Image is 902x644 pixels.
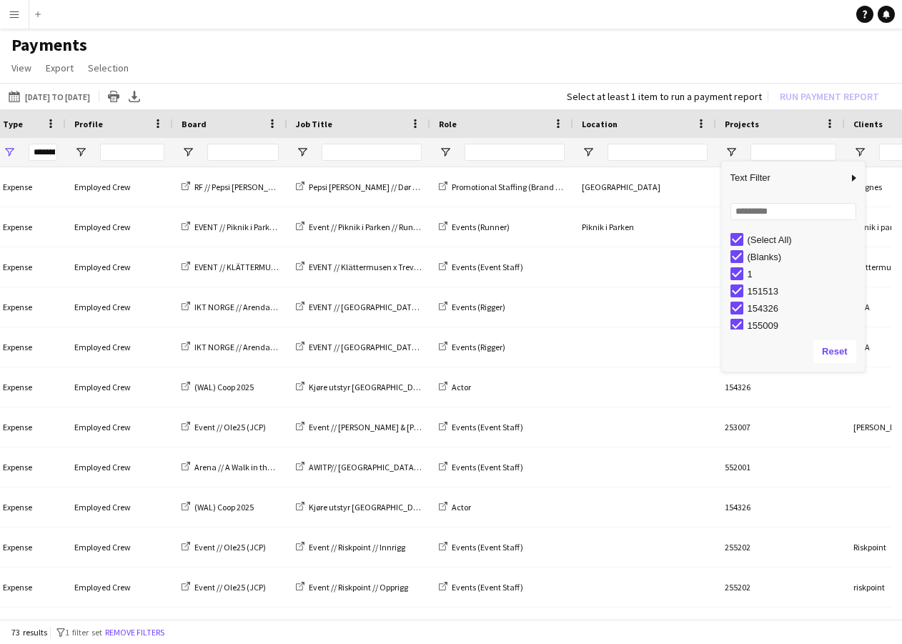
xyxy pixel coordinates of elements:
[100,144,164,161] input: Profile Filter Input
[439,382,471,392] a: Actor
[66,568,173,607] div: Employed Crew
[748,320,861,331] div: 155009
[182,119,207,129] span: Board
[65,627,102,638] span: 1 filter set
[207,144,279,161] input: Board Filter Input
[194,542,266,553] span: Event // Ole25 (JCP)
[296,502,515,512] a: Kjøre utstyr [GEOGRAPHIC_DATA] - [GEOGRAPHIC_DATA]
[452,502,471,512] span: Actor
[309,422,513,432] span: Event // [PERSON_NAME] & [PERSON_NAME] 50 // Innkjøp
[182,146,194,159] button: Open Filter Menu
[194,342,290,352] span: IKT NORGE // Arendalsuka
[582,119,618,129] span: Location
[296,182,467,192] a: Pepsi [PERSON_NAME] // Dør til dør (TEAM 1)
[853,542,886,553] span: Riskpoint
[725,582,750,593] span: 255202
[452,342,505,352] span: Events (Rigger)
[66,447,173,487] div: Employed Crew
[182,542,266,553] a: Event // Ole25 (JCP)
[309,222,425,232] span: Event // Piknik i Parken // Runner
[725,542,750,553] span: 255202
[296,462,510,472] a: AWITP// [GEOGRAPHIC_DATA] // [PERSON_NAME]/Event
[194,262,324,272] span: EVENT // KLÄTTERMUSEN X TREVARE
[309,382,515,392] span: Kjøre utstyr [GEOGRAPHIC_DATA] - [GEOGRAPHIC_DATA]
[853,146,866,159] button: Open Filter Menu
[452,182,608,192] span: Promotional Staffing (Brand Ambassadors)
[11,61,31,74] span: View
[748,303,861,314] div: 154326
[296,119,332,129] span: Job Title
[439,302,505,312] a: Events (Rigger)
[813,340,856,363] button: Reset
[296,542,405,553] a: Event // Riskpoint // Innrigg
[722,166,848,190] span: Text Filter
[66,367,173,407] div: Employed Crew
[452,582,523,593] span: Events (Event Staff)
[309,582,408,593] span: Event // Riskpoint // Opprigg
[182,462,307,472] a: Arena // A Walk in the Park 2025
[296,382,515,392] a: Kjøre utstyr [GEOGRAPHIC_DATA] - [GEOGRAPHIC_DATA]
[853,119,883,129] span: Clients
[748,234,861,245] div: (Select All)
[853,182,882,192] span: Ringnes
[725,422,750,432] span: 253007
[309,502,515,512] span: Kjøre utstyr [GEOGRAPHIC_DATA] - [GEOGRAPHIC_DATA]
[722,162,865,372] div: Column Filter
[309,302,445,312] span: EVENT // [GEOGRAPHIC_DATA] // IKEA
[182,302,290,312] a: IKT NORGE // Arendalsuka
[309,342,445,352] span: EVENT // [GEOGRAPHIC_DATA] // IKEA
[74,146,87,159] button: Open Filter Menu
[194,462,307,472] span: Arena // A Walk in the Park 2025
[452,302,505,312] span: Events (Rigger)
[66,207,173,247] div: Employed Crew
[66,407,173,447] div: Employed Crew
[748,252,861,262] div: (Blanks)
[194,302,290,312] span: IKT NORGE // Arendalsuka
[182,422,266,432] a: Event // Ole25 (JCP)
[296,222,425,232] a: Event // Piknik i Parken // Runner
[3,146,16,159] button: Open Filter Menu
[465,144,565,161] input: Role Filter Input
[730,203,856,220] input: Search filter values
[40,59,79,77] a: Export
[439,182,608,192] a: Promotional Staffing (Brand Ambassadors)
[66,287,173,327] div: Employed Crew
[194,182,311,192] span: RF // Pepsi [PERSON_NAME] 2024
[608,144,708,161] input: Location Filter Input
[750,144,836,161] input: Projects Filter Input
[748,286,861,297] div: 151513
[102,625,167,640] button: Remove filters
[66,167,173,207] div: Employed Crew
[194,582,266,593] span: Event // Ole25 (JCP)
[573,167,716,207] div: [GEOGRAPHIC_DATA]
[88,61,129,74] span: Selection
[853,582,885,593] span: riskpoint
[182,342,290,352] a: IKT NORGE // Arendalsuka
[725,462,750,472] span: 552001
[194,502,254,512] span: (WAL) Coop 2025
[439,342,505,352] a: Events (Rigger)
[82,59,134,77] a: Selection
[439,582,523,593] a: Events (Event Staff)
[725,502,750,512] span: 154326
[582,146,595,159] button: Open Filter Menu
[182,582,266,593] a: Event // Ole25 (JCP)
[725,119,759,129] span: Projects
[194,222,297,232] span: EVENT // Piknik i Parken 2025
[194,382,254,392] span: (WAL) Coop 2025
[725,382,750,392] span: 154326
[296,422,513,432] a: Event // [PERSON_NAME] & [PERSON_NAME] 50 // Innkjøp
[105,88,122,105] app-action-btn: Print
[66,247,173,287] div: Employed Crew
[309,262,490,272] span: EVENT // Klättermusen x Trevare // Gjennomføring
[439,462,523,472] a: Events (Event Staff)
[66,487,173,527] div: Employed Crew
[182,222,297,232] a: EVENT // Piknik i Parken 2025
[439,542,523,553] a: Events (Event Staff)
[439,422,523,432] a: Events (Event Staff)
[296,582,408,593] a: Event // Riskpoint // Opprigg
[439,262,523,272] a: Events (Event Staff)
[439,502,471,512] a: Actor
[452,462,523,472] span: Events (Event Staff)
[3,119,23,129] span: Type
